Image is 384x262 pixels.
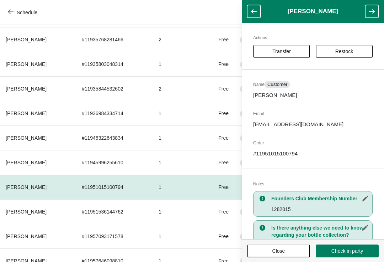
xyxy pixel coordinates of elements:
button: Check in party [316,245,379,257]
span: Check in party [331,248,363,254]
h3: Is there anything else we need to know regarding your bottle collection? [271,224,369,238]
h2: Name [253,81,373,88]
td: 1 [153,125,202,150]
td: 1 [153,101,202,125]
span: [PERSON_NAME] [6,209,47,215]
span: [PERSON_NAME] [6,135,47,141]
span: [PERSON_NAME] [6,184,47,190]
button: Restock [316,45,373,58]
td: # 11945996255610 [76,150,153,175]
span: [PERSON_NAME] [6,86,47,92]
td: Free [203,76,235,101]
span: [PERSON_NAME] [6,37,47,42]
span: [PERSON_NAME] [6,61,47,67]
td: Free [203,224,235,248]
td: # 11951015100794 [76,175,153,199]
span: [PERSON_NAME] [6,111,47,116]
td: 1 [153,175,202,199]
span: Schedule [17,10,37,15]
p: 1282015 [271,206,369,213]
td: 1 [153,150,202,175]
button: Close [247,245,310,257]
td: 2 [153,27,202,52]
h2: Order [253,139,373,147]
td: # 11935844532602 [76,76,153,101]
span: Transfer [272,48,291,54]
span: [PERSON_NAME] [6,233,47,239]
td: # 11935803048314 [76,52,153,76]
td: 1 [153,224,202,248]
td: Free [203,101,235,125]
h2: Notes [253,180,373,187]
p: [EMAIL_ADDRESS][DOMAIN_NAME] [253,121,373,128]
td: # 11936984334714 [76,101,153,125]
td: # 11945322643834 [76,125,153,150]
td: # 11957093171578 [76,224,153,248]
td: 1 [153,52,202,76]
td: Free [203,150,235,175]
button: Schedule [4,6,43,19]
td: 2 [153,76,202,101]
span: Customer [267,82,287,87]
p: # 11951015100794 [253,150,373,157]
td: Free [203,199,235,224]
button: Transfer [253,45,310,58]
h3: Founders Club Membership Number [271,195,369,202]
td: Free [203,27,235,52]
td: Free [203,125,235,150]
h2: Actions [253,34,373,41]
p: [PERSON_NAME] [253,92,373,99]
span: [PERSON_NAME] [6,160,47,165]
span: Restock [335,48,353,54]
td: 1 [153,199,202,224]
td: Free [203,52,235,76]
td: Free [203,175,235,199]
td: # 11951536144762 [76,199,153,224]
h1: [PERSON_NAME] [261,8,365,15]
span: Close [272,248,285,254]
h2: Email [253,110,373,117]
td: # 11935768281466 [76,27,153,52]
